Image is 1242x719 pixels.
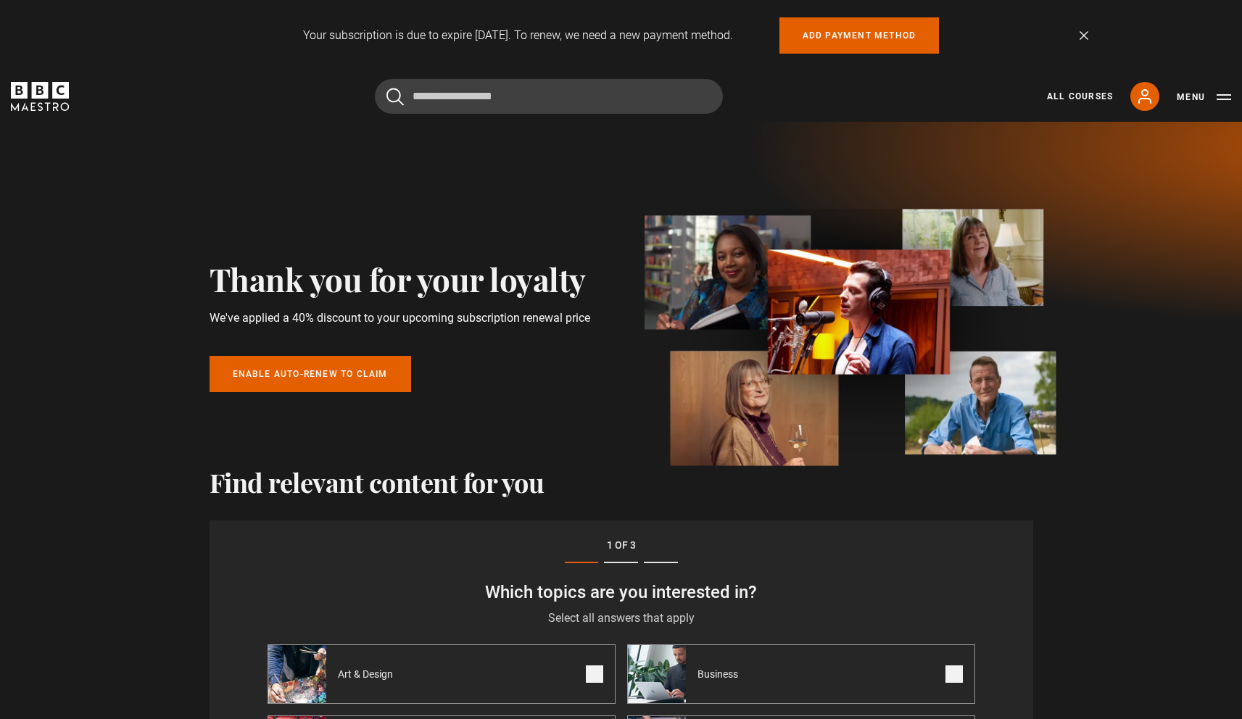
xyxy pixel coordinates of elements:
h2: Thank you for your loyalty [210,260,592,297]
h2: Find relevant content for you [210,467,1033,497]
span: Art & Design [326,667,410,681]
span: Business [686,667,755,681]
h3: Which topics are you interested in? [268,581,975,604]
input: Search [375,79,723,114]
p: Select all answers that apply [268,610,975,627]
p: Your subscription is due to expire [DATE]. To renew, we need a new payment method. [303,27,733,44]
p: We've applied a 40% discount to your upcoming subscription renewal price [210,309,592,327]
svg: BBC Maestro [11,82,69,111]
a: All Courses [1047,90,1113,103]
p: 1 of 3 [268,538,975,553]
a: Enable auto-renew to claim [210,356,411,392]
button: Submit the search query [386,88,404,106]
a: Add payment method [779,17,940,54]
button: Toggle navigation [1177,90,1231,104]
img: banner_image-1d4a58306c65641337db.webp [645,209,1056,467]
